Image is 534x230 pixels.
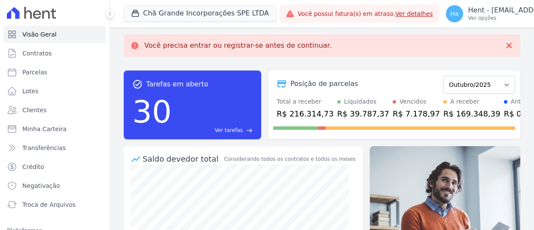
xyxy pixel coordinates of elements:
a: Contratos [3,45,106,62]
div: R$ 39.787,37 [337,108,389,120]
span: Crédito [22,163,44,171]
a: Clientes [3,101,106,119]
span: east [246,127,253,134]
div: R$ 169.348,39 [443,108,500,120]
div: Vencidos [400,97,426,106]
span: task_alt [132,79,143,89]
span: Parcelas [22,68,47,77]
a: Lotes [3,83,106,100]
div: Posição de parcelas [290,79,358,89]
span: Tarefas em aberto [146,79,208,89]
button: Chã Grande Incorporações SPE LTDA [124,5,276,21]
span: Você possui fatura(s) em atraso. [298,9,433,18]
span: Troca de Arquivos [22,200,76,209]
span: Negativação [22,181,60,190]
div: 30 [132,89,172,134]
a: Negativação [3,177,106,194]
span: Visão Geral [22,30,57,39]
span: Transferências [22,144,66,152]
div: R$ 216.314,73 [277,108,334,120]
p: Você precisa entrar ou registrar-se antes de continuar. [144,41,332,50]
a: Ver detalhes [395,10,433,17]
a: Ver tarefas east [175,126,253,134]
div: A receber [450,97,479,106]
a: Parcelas [3,64,106,81]
span: Contratos [22,49,52,58]
div: Considerando todos os contratos e todos os meses [224,155,356,163]
a: Crédito [3,158,106,175]
a: Minha Carteira [3,120,106,138]
a: Visão Geral [3,26,106,43]
span: Lotes [22,87,39,95]
span: Clientes [22,106,46,114]
span: Minha Carteira [22,125,67,133]
div: Saldo devedor total [143,153,223,165]
div: R$ 7.178,97 [393,108,440,120]
div: Total a receber [277,97,334,106]
span: Ver tarefas [215,126,243,134]
a: Troca de Arquivos [3,196,106,213]
div: Liquidados [344,97,377,106]
a: Transferências [3,139,106,156]
span: Ha [450,11,458,17]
